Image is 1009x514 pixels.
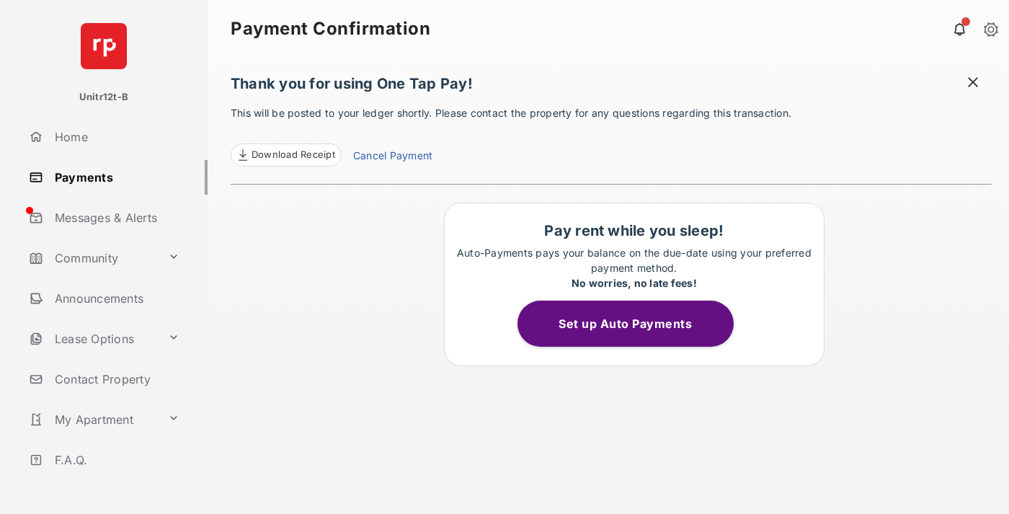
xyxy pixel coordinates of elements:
a: Messages & Alerts [23,200,208,235]
p: Unitr12t-B [79,90,128,105]
button: Set up Auto Payments [517,301,734,347]
p: Auto-Payments pays your balance on the due-date using your preferred payment method. [452,245,817,291]
span: Download Receipt [252,148,335,162]
p: This will be posted to your ledger shortly. Please contact the property for any questions regardi... [231,105,992,167]
h1: Thank you for using One Tap Pay! [231,75,992,99]
a: Lease Options [23,322,162,356]
div: No worries, no late fees! [452,275,817,291]
a: Set up Auto Payments [517,316,751,331]
a: Community [23,241,162,275]
a: Home [23,120,208,154]
a: F.A.Q. [23,443,208,477]
strong: Payment Confirmation [231,20,430,37]
a: Announcements [23,281,208,316]
img: svg+xml;base64,PHN2ZyB4bWxucz0iaHR0cDovL3d3dy53My5vcmcvMjAwMC9zdmciIHdpZHRoPSI2NCIgaGVpZ2h0PSI2NC... [81,23,127,69]
a: Contact Property [23,362,208,396]
a: My Apartment [23,402,162,437]
a: Cancel Payment [353,148,432,167]
h1: Pay rent while you sleep! [452,222,817,239]
a: Payments [23,160,208,195]
a: Download Receipt [231,143,342,167]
